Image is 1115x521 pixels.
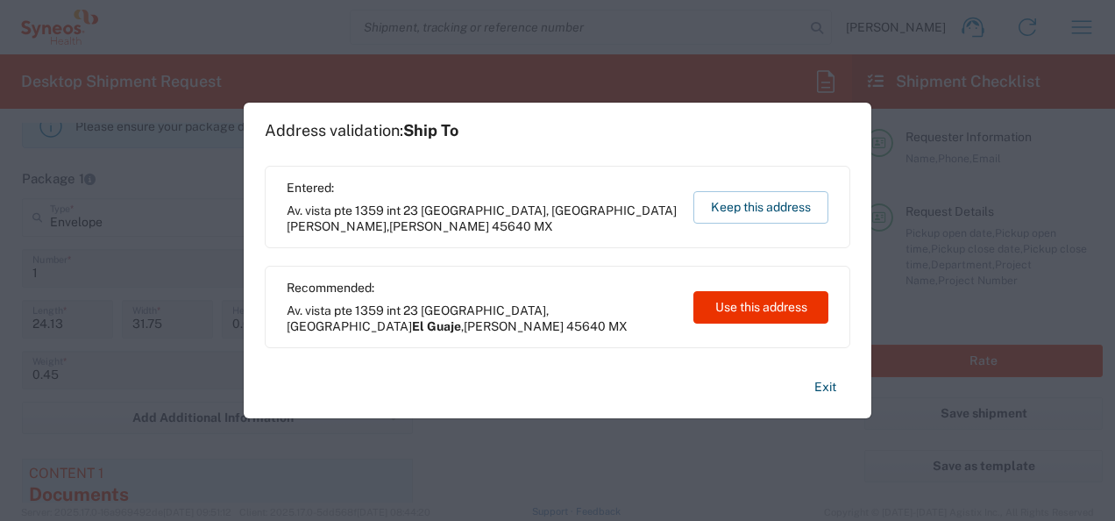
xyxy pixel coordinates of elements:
[287,280,677,296] span: Recommended:
[287,219,387,233] span: [PERSON_NAME]
[464,319,564,333] span: [PERSON_NAME]
[287,303,677,334] span: Av. vista pte 1359 int 23 [GEOGRAPHIC_DATA], [GEOGRAPHIC_DATA] ,
[412,319,461,333] span: El Guaje
[693,291,828,324] button: Use this address
[265,121,458,140] h1: Address validation:
[608,319,628,333] span: MX
[389,219,489,233] span: [PERSON_NAME]
[566,319,606,333] span: 45640
[800,372,850,403] button: Exit
[287,180,677,196] span: Entered:
[534,219,553,233] span: MX
[403,121,458,139] span: Ship To
[287,203,677,234] span: Av. vista pte 1359 int 23 [GEOGRAPHIC_DATA], [GEOGRAPHIC_DATA] ,
[693,191,828,224] button: Keep this address
[492,219,531,233] span: 45640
